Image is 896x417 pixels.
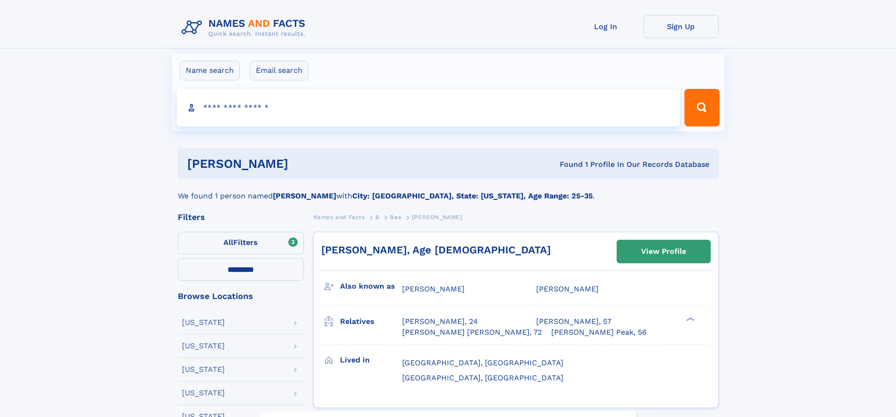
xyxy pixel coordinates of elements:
[250,61,309,80] label: Email search
[178,179,719,202] div: We found 1 person named with .
[182,319,225,326] div: [US_STATE]
[402,358,563,367] span: [GEOGRAPHIC_DATA], [GEOGRAPHIC_DATA]
[402,327,542,338] a: [PERSON_NAME] [PERSON_NAME], 72
[424,159,709,170] div: Found 1 Profile In Our Records Database
[536,284,599,293] span: [PERSON_NAME]
[187,158,424,170] h1: [PERSON_NAME]
[617,240,710,263] a: View Profile
[313,211,365,223] a: Names and Facts
[223,238,233,247] span: All
[402,373,563,382] span: [GEOGRAPHIC_DATA], [GEOGRAPHIC_DATA]
[536,316,611,327] a: [PERSON_NAME], 57
[352,191,593,200] b: City: [GEOGRAPHIC_DATA], State: [US_STATE], Age Range: 25-35
[340,314,402,330] h3: Relatives
[177,89,681,126] input: search input
[178,15,313,40] img: Logo Names and Facts
[641,241,686,262] div: View Profile
[182,389,225,397] div: [US_STATE]
[402,284,465,293] span: [PERSON_NAME]
[551,327,647,338] a: [PERSON_NAME] Peak, 56
[390,211,401,223] a: Bae
[178,292,304,300] div: Browse Locations
[684,89,719,126] button: Search Button
[375,214,380,220] span: B
[340,352,402,368] h3: Lived in
[178,232,304,254] label: Filters
[180,61,240,80] label: Name search
[340,278,402,294] h3: Also known as
[402,316,478,327] a: [PERSON_NAME], 24
[684,316,695,323] div: ❯
[568,15,643,38] a: Log In
[643,15,719,38] a: Sign Up
[390,214,401,220] span: Bae
[412,214,462,220] span: [PERSON_NAME]
[273,191,336,200] b: [PERSON_NAME]
[178,213,304,221] div: Filters
[375,211,380,223] a: B
[182,366,225,373] div: [US_STATE]
[182,342,225,350] div: [US_STATE]
[321,244,551,256] a: [PERSON_NAME], Age [DEMOGRAPHIC_DATA]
